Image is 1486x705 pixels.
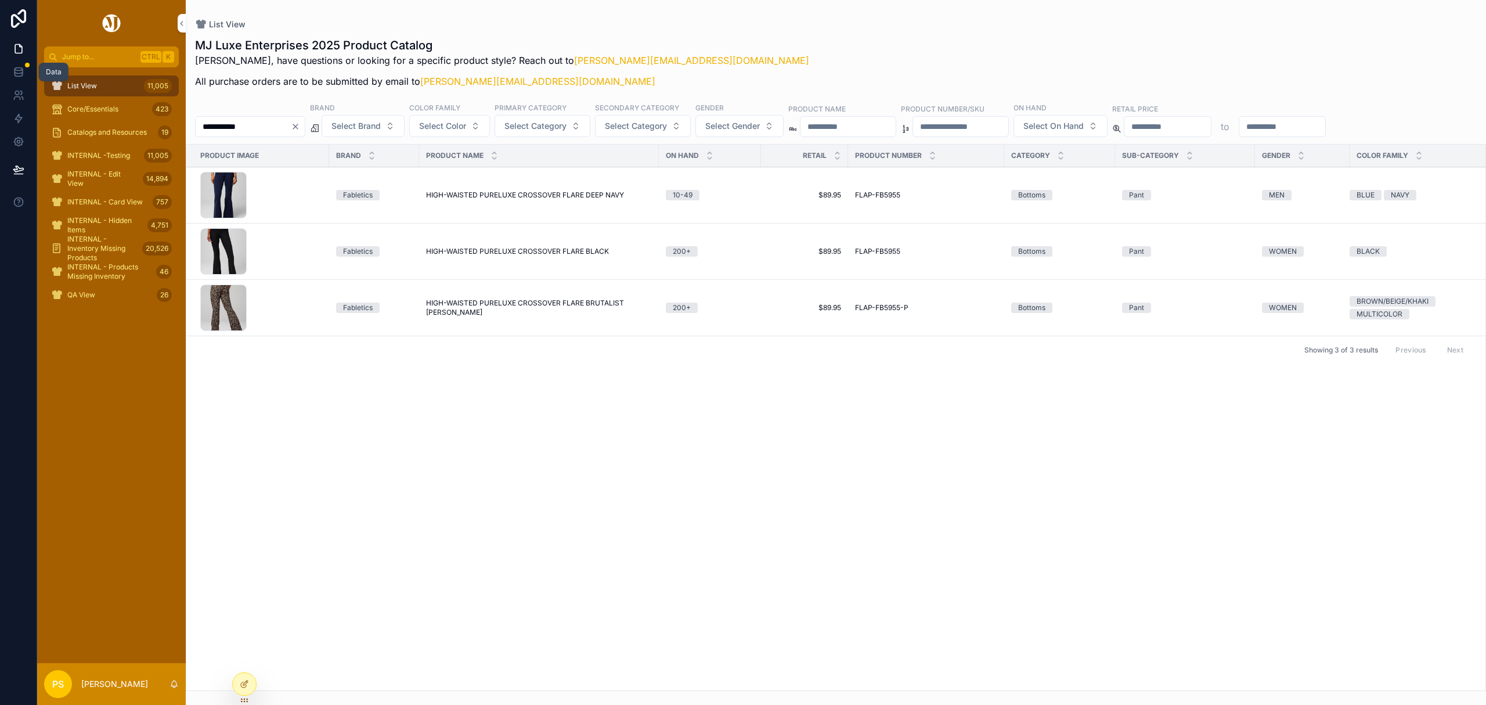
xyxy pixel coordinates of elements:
a: WOMEN [1262,246,1343,257]
span: Product Number [855,151,922,160]
button: Select Button [495,115,590,137]
div: BLUE [1357,190,1375,200]
div: 20,526 [142,242,172,256]
button: Select Button [695,115,784,137]
span: Select On Hand [1023,120,1084,132]
div: 19 [158,125,172,139]
span: Product Name [426,151,484,160]
a: Fabletics [336,303,412,313]
div: Bottoms [1018,190,1045,200]
span: List View [67,81,97,91]
div: 4,751 [147,218,172,232]
a: MEN [1262,190,1343,200]
div: Fabletics [343,246,373,257]
a: INTERNAL - Products Missing Inventory46 [44,261,179,282]
span: Ctrl [140,51,161,63]
a: [PERSON_NAME][EMAIL_ADDRESS][DOMAIN_NAME] [420,75,655,87]
button: Select Button [322,115,405,137]
a: List View11,005 [44,75,179,96]
div: 11,005 [144,79,172,93]
span: INTERNAL - Inventory Missing Products [67,235,138,262]
div: WOMEN [1269,246,1297,257]
a: BLACK [1350,246,1478,257]
div: 200+ [673,303,691,313]
span: HIGH-WAISTED PURELUXE CROSSOVER FLARE BLACK [426,247,609,256]
span: Color Family [1357,151,1408,160]
div: 26 [157,288,172,302]
span: Showing 3 of 3 results [1304,346,1378,355]
a: INTERNAL - Edit View14,894 [44,168,179,189]
a: $89.95 [768,190,841,200]
a: Pant [1122,246,1248,257]
span: Select Category [605,120,667,132]
div: Fabletics [343,303,373,313]
a: INTERNAL - Inventory Missing Products20,526 [44,238,179,259]
span: INTERNAL - Products Missing Inventory [67,262,152,281]
span: FLAP-FB5955 [855,247,900,256]
label: On Hand [1013,102,1047,113]
a: 200+ [666,246,754,257]
img: App logo [100,14,122,33]
span: FLAP-FB5955-P [855,303,908,312]
label: Primary Category [495,102,567,113]
span: K [164,52,173,62]
a: BLUENAVY [1350,190,1478,200]
a: INTERNAL -Testing11,005 [44,145,179,166]
span: Gender [1262,151,1290,160]
div: Bottoms [1018,246,1045,257]
div: 757 [153,195,172,209]
button: Jump to...CtrlK [44,46,179,67]
div: Pant [1129,246,1144,257]
div: 14,894 [143,172,172,186]
a: WOMEN [1262,303,1343,313]
span: List View [209,19,246,30]
a: 200+ [666,303,754,313]
a: Fabletics [336,246,412,257]
label: Secondary Category [595,102,679,113]
button: Select Button [1013,115,1108,137]
label: Product Number/SKU [901,103,984,114]
span: FLAP-FB5955 [855,190,900,200]
a: Core/Essentials423 [44,99,179,120]
a: Bottoms [1011,303,1108,313]
a: [PERSON_NAME][EMAIL_ADDRESS][DOMAIN_NAME] [574,55,809,66]
span: Jump to... [62,52,136,62]
div: 200+ [673,246,691,257]
div: BLACK [1357,246,1380,257]
a: HIGH-WAISTED PURELUXE CROSSOVER FLARE BLACK [426,247,652,256]
h1: MJ Luxe Enterprises 2025 Product Catalog [195,37,809,53]
span: Core/Essentials [67,105,118,114]
a: $89.95 [768,303,841,312]
span: PS [52,677,64,691]
span: Brand [336,151,361,160]
a: 10-49 [666,190,754,200]
span: HIGH-WAISTED PURELUXE CROSSOVER FLARE BRUTALIST [PERSON_NAME] [426,298,652,317]
a: BROWN/BEIGE/KHAKIMULTICOLOR [1350,296,1478,319]
span: Product Image [200,151,259,160]
span: Select Color [419,120,466,132]
span: Select Brand [331,120,381,132]
a: INTERNAL - Hidden Items4,751 [44,215,179,236]
a: QA View26 [44,285,179,305]
div: Pant [1129,303,1144,313]
a: INTERNAL - Card View757 [44,192,179,213]
a: Catalogs and Resources19 [44,122,179,143]
label: Gender [695,102,724,113]
span: INTERNAL - Hidden Items [67,216,143,235]
div: 46 [156,265,172,279]
div: MEN [1269,190,1285,200]
button: Clear [291,122,305,131]
span: Catalogs and Resources [67,128,147,137]
span: $89.95 [768,247,841,256]
a: HIGH-WAISTED PURELUXE CROSSOVER FLARE DEEP NAVY [426,190,652,200]
p: [PERSON_NAME] [81,678,148,690]
div: 423 [152,102,172,116]
span: HIGH-WAISTED PURELUXE CROSSOVER FLARE DEEP NAVY [426,190,624,200]
span: INTERNAL - Edit View [67,170,138,188]
span: Sub-Category [1122,151,1179,160]
div: BROWN/BEIGE/KHAKI [1357,296,1429,307]
span: QA View [67,290,95,300]
div: Fabletics [343,190,373,200]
